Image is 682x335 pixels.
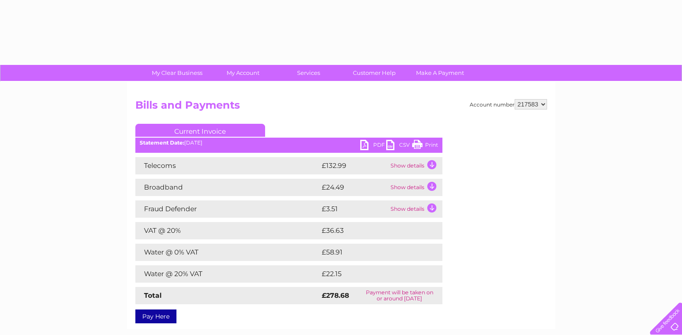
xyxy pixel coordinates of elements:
[144,291,162,300] strong: Total
[388,157,442,174] td: Show details
[207,65,279,81] a: My Account
[141,65,213,81] a: My Clear Business
[470,99,547,110] div: Account number
[360,140,386,152] a: PDF
[320,157,388,174] td: £132.99
[320,265,424,283] td: £22.15
[404,65,476,81] a: Make A Payment
[412,140,438,152] a: Print
[135,222,320,239] td: VAT @ 20%
[339,65,410,81] a: Customer Help
[320,200,388,218] td: £3.51
[388,179,442,196] td: Show details
[322,291,349,300] strong: £278.68
[135,99,547,116] h2: Bills and Payments
[320,244,424,261] td: £58.91
[140,139,184,146] b: Statement Date:
[357,287,442,304] td: Payment will be taken on or around [DATE]
[135,309,176,323] a: Pay Here
[386,140,412,152] a: CSV
[135,124,265,137] a: Current Invoice
[135,244,320,261] td: Water @ 0% VAT
[388,200,442,218] td: Show details
[320,222,425,239] td: £36.63
[135,140,442,146] div: [DATE]
[135,200,320,218] td: Fraud Defender
[320,179,388,196] td: £24.49
[135,265,320,283] td: Water @ 20% VAT
[273,65,344,81] a: Services
[135,157,320,174] td: Telecoms
[135,179,320,196] td: Broadband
